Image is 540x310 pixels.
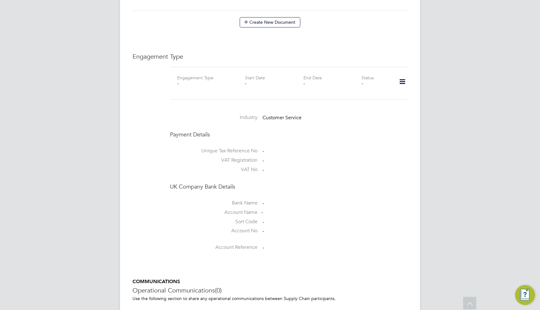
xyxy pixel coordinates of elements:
[170,209,257,216] label: Account Name
[261,209,321,216] div: -
[245,75,265,81] label: Start Date
[132,278,407,285] h5: COMMUNICATIONS
[262,115,302,121] span: Customer Service
[262,244,264,251] span: -
[170,219,257,225] label: Sort Code
[215,286,222,294] span: (0)
[170,114,257,121] label: Industry
[170,131,407,138] h4: Payment Details
[170,157,257,164] label: VAT Registration
[177,81,235,86] div: -
[262,157,264,164] span: -
[362,81,391,86] div: -
[240,17,300,27] button: Create New Document
[170,148,257,154] label: Unique Tax Reference No
[262,219,264,225] span: -
[245,81,303,86] div: -
[170,244,257,251] label: Account Reference
[132,52,407,61] h3: Engagement Type
[362,75,374,81] label: Status
[170,166,257,173] label: VAT No
[303,81,362,86] div: -
[262,228,264,234] span: -
[303,75,322,81] label: End Date
[262,148,264,154] span: -
[170,200,257,206] label: Bank Name
[132,296,407,301] p: Use the following section to share any operational communications between Supply Chain participants.
[177,75,213,81] label: Engagement Type
[262,167,264,173] span: -
[170,228,257,234] label: Account No
[132,286,407,294] h3: Operational Communications
[262,200,264,206] span: -
[170,183,407,190] h4: UK Company Bank Details
[515,285,535,305] button: Engage Resource Center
